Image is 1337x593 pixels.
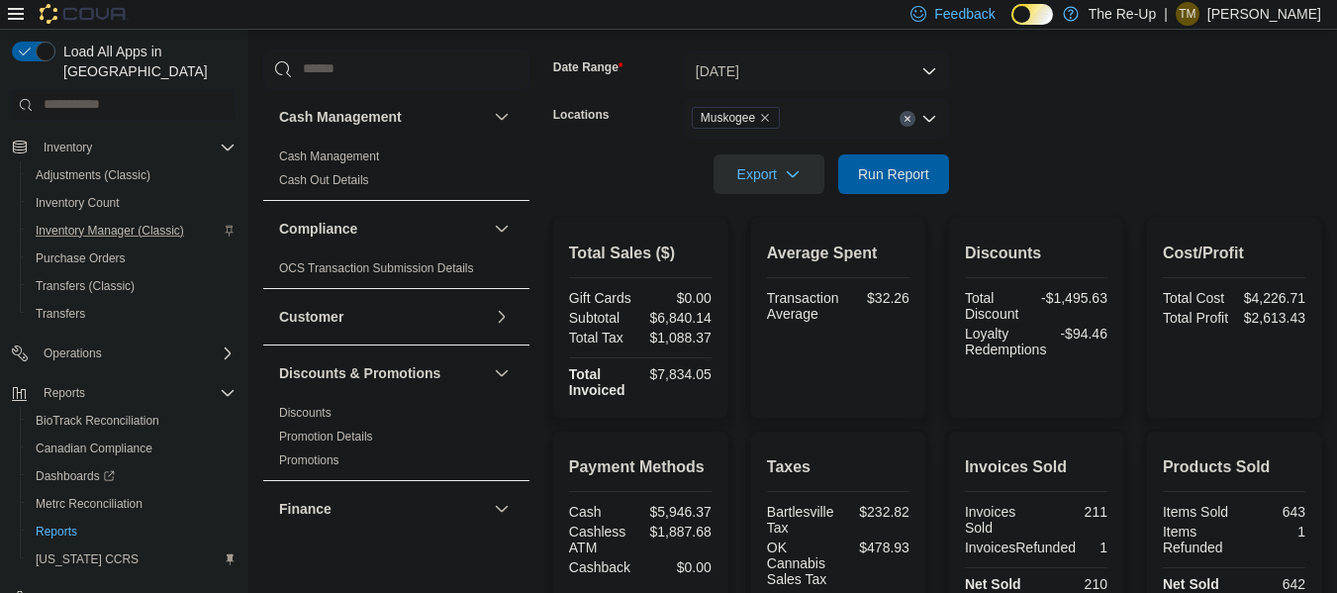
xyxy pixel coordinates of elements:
[20,490,243,518] button: Metrc Reconciliation
[900,111,915,127] button: Clear input
[4,340,243,367] button: Operations
[1179,2,1195,26] span: TM
[644,290,712,306] div: $0.00
[569,455,712,479] h2: Payment Methods
[20,217,243,245] button: Inventory Manager (Classic)
[279,499,332,519] h3: Finance
[490,105,514,129] button: Cash Management
[279,173,369,187] a: Cash Out Details
[553,107,610,123] label: Locations
[644,330,712,346] div: $1,088.37
[36,136,236,159] span: Inventory
[28,219,236,243] span: Inventory Manager (Classic)
[28,302,93,326] a: Transfers
[858,164,929,184] span: Run Report
[36,223,184,239] span: Inventory Manager (Classic)
[36,496,143,512] span: Metrc Reconciliation
[965,540,1076,555] div: InvoicesRefunded
[36,413,159,429] span: BioTrack Reconciliation
[1238,310,1305,326] div: $2,613.43
[1238,524,1305,540] div: 1
[279,363,440,383] h3: Discounts & Promotions
[569,559,636,575] div: Cashback
[1163,576,1219,592] strong: Net Sold
[279,499,486,519] button: Finance
[1238,290,1305,306] div: $4,226.71
[1238,576,1305,592] div: 642
[28,274,143,298] a: Transfers (Classic)
[846,290,908,306] div: $32.26
[1040,290,1107,306] div: -$1,495.63
[36,342,236,365] span: Operations
[4,379,243,407] button: Reports
[569,330,636,346] div: Total Tax
[20,300,243,328] button: Transfers
[28,247,236,270] span: Purchase Orders
[759,112,771,124] button: Remove Muskogee from selection in this group
[40,4,129,24] img: Cova
[279,307,343,327] h3: Customer
[36,551,139,567] span: [US_STATE] CCRS
[1040,576,1107,592] div: 210
[4,134,243,161] button: Inventory
[1163,242,1305,265] h2: Cost/Profit
[28,520,85,544] a: Reports
[1084,540,1107,555] div: 1
[20,407,243,435] button: BioTrack Reconciliation
[28,464,236,488] span: Dashboards
[921,111,937,127] button: Open list of options
[36,278,135,294] span: Transfers (Classic)
[767,504,834,536] div: Bartlesville Tax
[1164,2,1168,26] p: |
[279,430,373,444] a: Promotion Details
[644,366,712,382] div: $7,834.05
[28,219,192,243] a: Inventory Manager (Classic)
[263,401,529,480] div: Discounts & Promotions
[934,4,995,24] span: Feedback
[28,191,236,215] span: Inventory Count
[569,310,636,326] div: Subtotal
[644,504,712,520] div: $5,946.37
[44,346,102,361] span: Operations
[20,462,243,490] a: Dashboards
[569,504,636,520] div: Cash
[20,189,243,217] button: Inventory Count
[20,435,243,462] button: Canadian Compliance
[279,261,474,275] a: OCS Transaction Submission Details
[20,161,243,189] button: Adjustments (Classic)
[692,107,780,129] span: Muskogee
[44,140,92,155] span: Inventory
[569,366,625,398] strong: Total Invoiced
[20,545,243,573] button: [US_STATE] CCRS
[279,307,486,327] button: Customer
[279,107,486,127] button: Cash Management
[965,576,1021,592] strong: Net Sold
[28,547,236,571] span: Washington CCRS
[965,455,1107,479] h2: Invoices Sold
[36,195,120,211] span: Inventory Count
[838,154,949,194] button: Run Report
[28,247,134,270] a: Purchase Orders
[279,429,373,445] span: Promotion Details
[1163,524,1230,555] div: Items Refunded
[965,326,1047,357] div: Loyalty Redemptions
[965,290,1032,322] div: Total Discount
[1207,2,1321,26] p: [PERSON_NAME]
[28,163,236,187] span: Adjustments (Classic)
[1163,310,1230,326] div: Total Profit
[490,305,514,329] button: Customer
[28,520,236,544] span: Reports
[1040,504,1107,520] div: 211
[263,256,529,288] div: Compliance
[842,504,909,520] div: $232.82
[1089,2,1156,26] p: The Re-Up
[36,524,77,540] span: Reports
[44,385,85,401] span: Reports
[490,217,514,241] button: Compliance
[279,149,379,163] a: Cash Management
[1163,455,1305,479] h2: Products Sold
[725,154,812,194] span: Export
[644,559,712,575] div: $0.00
[28,547,146,571] a: [US_STATE] CCRS
[28,492,150,516] a: Metrc Reconciliation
